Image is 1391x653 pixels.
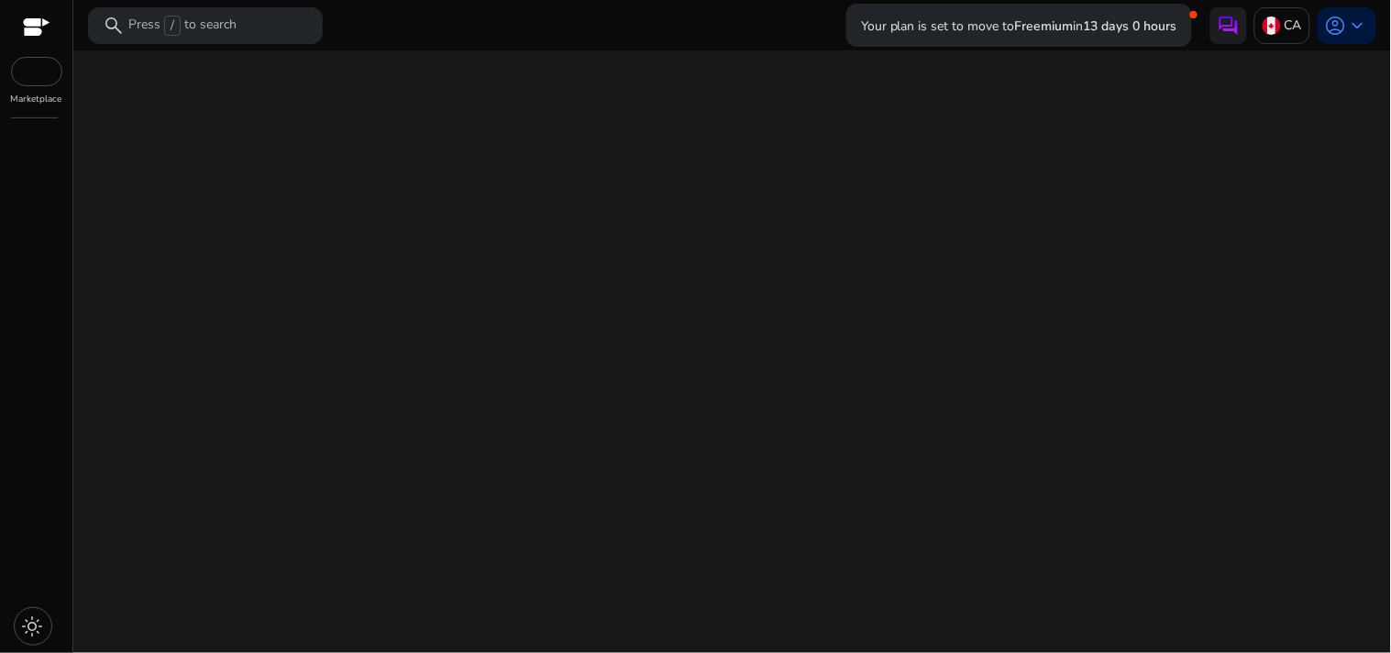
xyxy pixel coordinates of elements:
span: keyboard_arrow_down [1347,15,1369,37]
b: 13 days 0 hours [1084,17,1177,35]
p: Press to search [128,16,237,36]
span: search [103,15,125,37]
span: / [164,16,181,36]
p: Your plan is set to move to in [861,10,1177,42]
p: Marketplace [11,93,62,106]
span: light_mode [22,615,44,637]
span: account_circle [1325,15,1347,37]
b: Freemium [1015,17,1074,35]
img: ca.svg [1263,17,1281,35]
p: CA [1285,9,1302,41]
